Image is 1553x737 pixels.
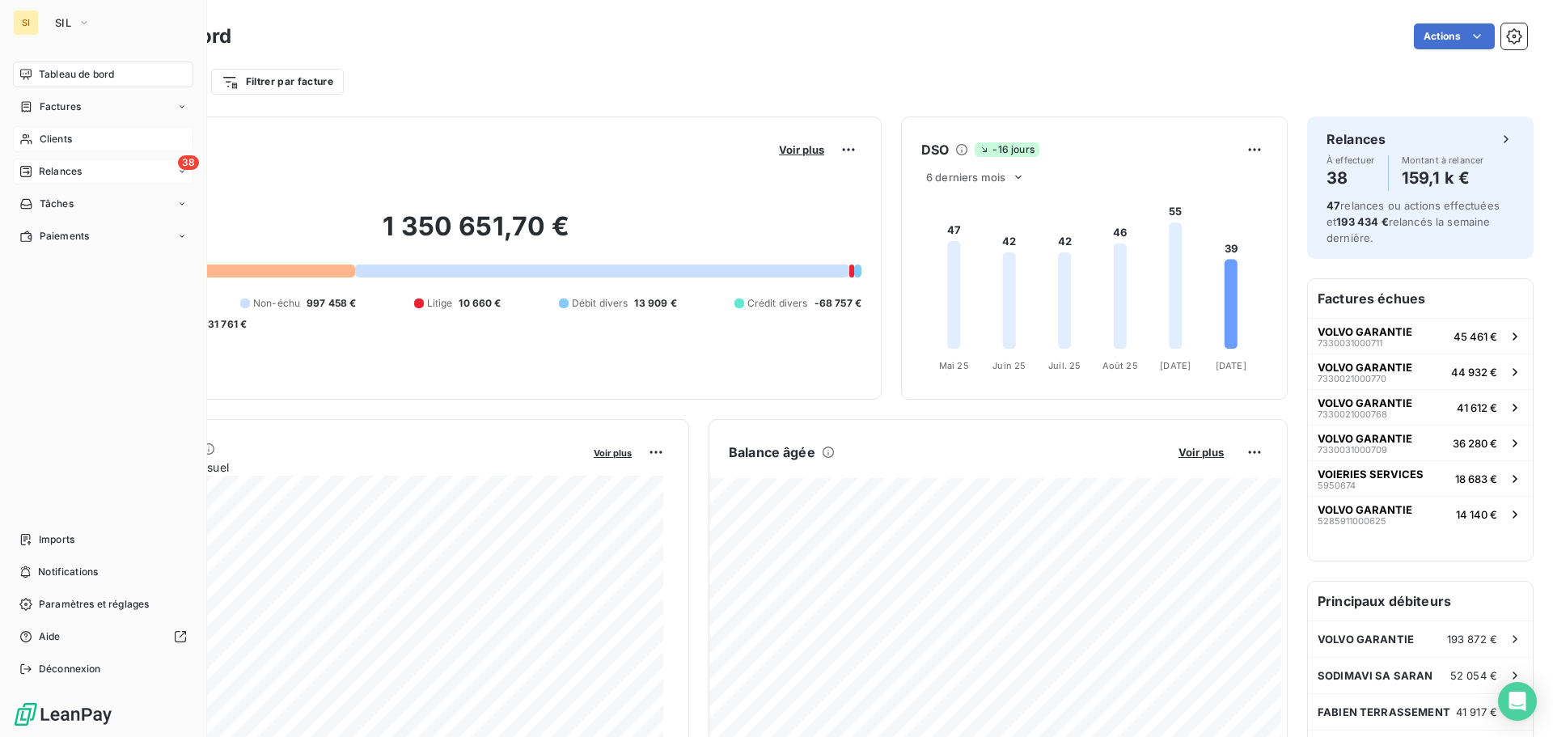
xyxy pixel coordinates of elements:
[459,296,501,311] span: 10 660 €
[1308,318,1533,354] button: VOLVO GARANTIE733003100071145 461 €
[39,164,82,179] span: Relances
[815,296,861,311] span: -68 757 €
[774,142,829,157] button: Voir plus
[939,360,969,371] tspan: Mai 25
[1308,460,1533,496] button: VOIERIES SERVICES595067418 683 €
[1402,155,1484,165] span: Montant à relancer
[40,132,72,146] span: Clients
[1318,481,1356,490] span: 5950674
[1318,409,1387,419] span: 7330021000768
[1454,330,1497,343] span: 45 461 €
[1318,705,1450,718] span: FABIEN TERRASSEMENT
[39,662,101,676] span: Déconnexion
[1318,633,1414,646] span: VOLVO GARANTIE
[926,171,1005,184] span: 6 derniers mois
[1451,366,1497,379] span: 44 932 €
[1336,215,1388,228] span: 193 434 €
[91,459,582,476] span: Chiffre d'affaires mensuel
[1318,374,1386,383] span: 7330021000770
[1327,199,1500,244] span: relances ou actions effectuées et relancés la semaine dernière.
[39,629,61,644] span: Aide
[1453,437,1497,450] span: 36 280 €
[40,229,89,244] span: Paiements
[13,624,193,650] a: Aide
[178,155,199,170] span: 38
[55,16,71,29] span: SIL
[203,317,247,332] span: -31 761 €
[1318,325,1412,338] span: VOLVO GARANTIE
[211,69,344,95] button: Filtrer par facture
[39,67,114,82] span: Tableau de bord
[1318,468,1424,481] span: VOIERIES SERVICES
[39,532,74,547] span: Imports
[992,360,1026,371] tspan: Juin 25
[1450,669,1497,682] span: 52 054 €
[1318,338,1382,348] span: 7330031000711
[1327,165,1375,191] h4: 38
[975,142,1039,157] span: -16 jours
[1318,361,1412,374] span: VOLVO GARANTIE
[1308,582,1533,621] h6: Principaux débiteurs
[594,447,632,459] span: Voir plus
[747,296,808,311] span: Crédit divers
[1447,633,1497,646] span: 193 872 €
[1102,360,1138,371] tspan: Août 25
[1216,360,1246,371] tspan: [DATE]
[307,296,356,311] span: 997 458 €
[1402,165,1484,191] h4: 159,1 k €
[39,597,149,612] span: Paramètres et réglages
[1457,401,1497,414] span: 41 612 €
[1318,432,1412,445] span: VOLVO GARANTIE
[589,445,637,460] button: Voir plus
[1308,425,1533,460] button: VOLVO GARANTIE733003100070936 280 €
[1498,682,1537,721] div: Open Intercom Messenger
[40,100,81,114] span: Factures
[1327,155,1375,165] span: À effectuer
[1179,446,1224,459] span: Voir plus
[1414,23,1495,49] button: Actions
[1456,705,1497,718] span: 41 917 €
[572,296,628,311] span: Débit divers
[13,701,113,727] img: Logo LeanPay
[1318,669,1433,682] span: SODIMAVI SA SARAN
[1160,360,1191,371] tspan: [DATE]
[1327,129,1386,149] h6: Relances
[1318,445,1387,455] span: 7330031000709
[1455,472,1497,485] span: 18 683 €
[13,10,39,36] div: SI
[38,565,98,579] span: Notifications
[1308,496,1533,532] button: VOLVO GARANTIE528591100062514 140 €
[40,197,74,211] span: Tâches
[1456,508,1497,521] span: 14 140 €
[634,296,676,311] span: 13 909 €
[1318,503,1412,516] span: VOLVO GARANTIE
[253,296,300,311] span: Non-échu
[1318,516,1386,526] span: 5285911000625
[1308,279,1533,318] h6: Factures échues
[1318,396,1412,409] span: VOLVO GARANTIE
[1174,445,1229,460] button: Voir plus
[921,140,949,159] h6: DSO
[779,143,824,156] span: Voir plus
[729,443,815,462] h6: Balance âgée
[91,210,861,259] h2: 1 350 651,70 €
[1308,389,1533,425] button: VOLVO GARANTIE733002100076841 612 €
[427,296,453,311] span: Litige
[1308,354,1533,389] button: VOLVO GARANTIE733002100077044 932 €
[1327,199,1340,212] span: 47
[1048,360,1081,371] tspan: Juil. 25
